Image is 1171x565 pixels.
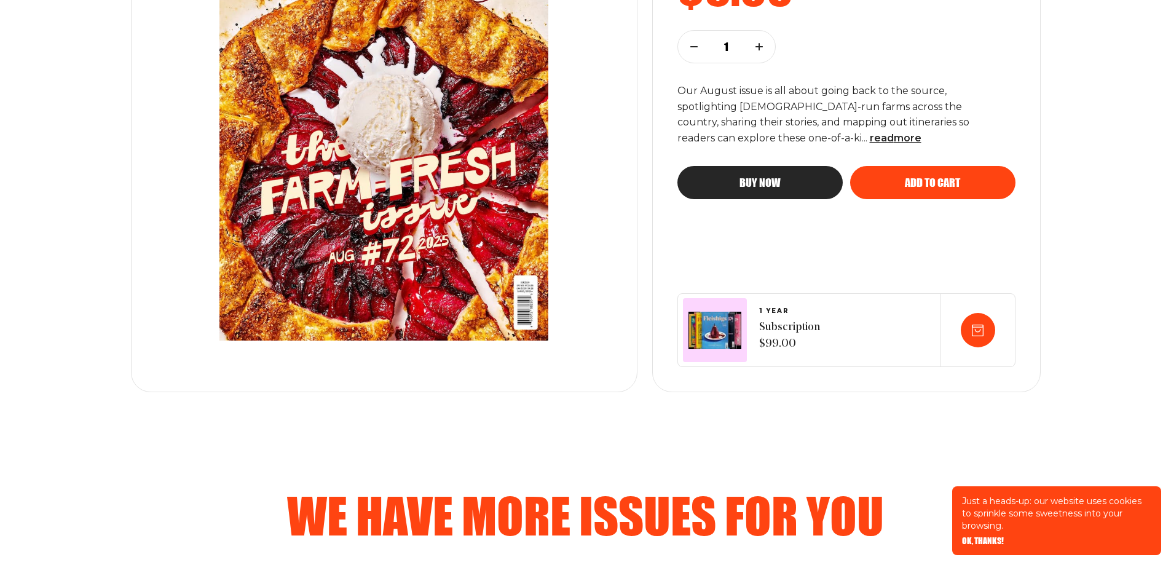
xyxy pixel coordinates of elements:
[962,495,1151,532] p: Just a heads-up: our website uses cookies to sprinkle some sweetness into your browsing.
[688,312,741,349] img: Magazines image
[719,40,735,53] p: 1
[870,132,921,144] span: read more
[271,491,901,540] h2: We Have More Issues For You
[759,307,820,315] span: 1 YEAR
[677,166,843,199] button: Buy now
[759,307,820,353] a: 1 YEARSubscription $99.00
[677,83,995,147] p: Our August issue is all about going back to the source, spotlighting [DEMOGRAPHIC_DATA]-run farms...
[739,177,781,188] span: Buy now
[905,177,960,188] span: Add to cart
[962,537,1004,545] button: OK, THANKS!
[759,320,820,353] span: Subscription $99.00
[850,166,1015,199] button: Add to cart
